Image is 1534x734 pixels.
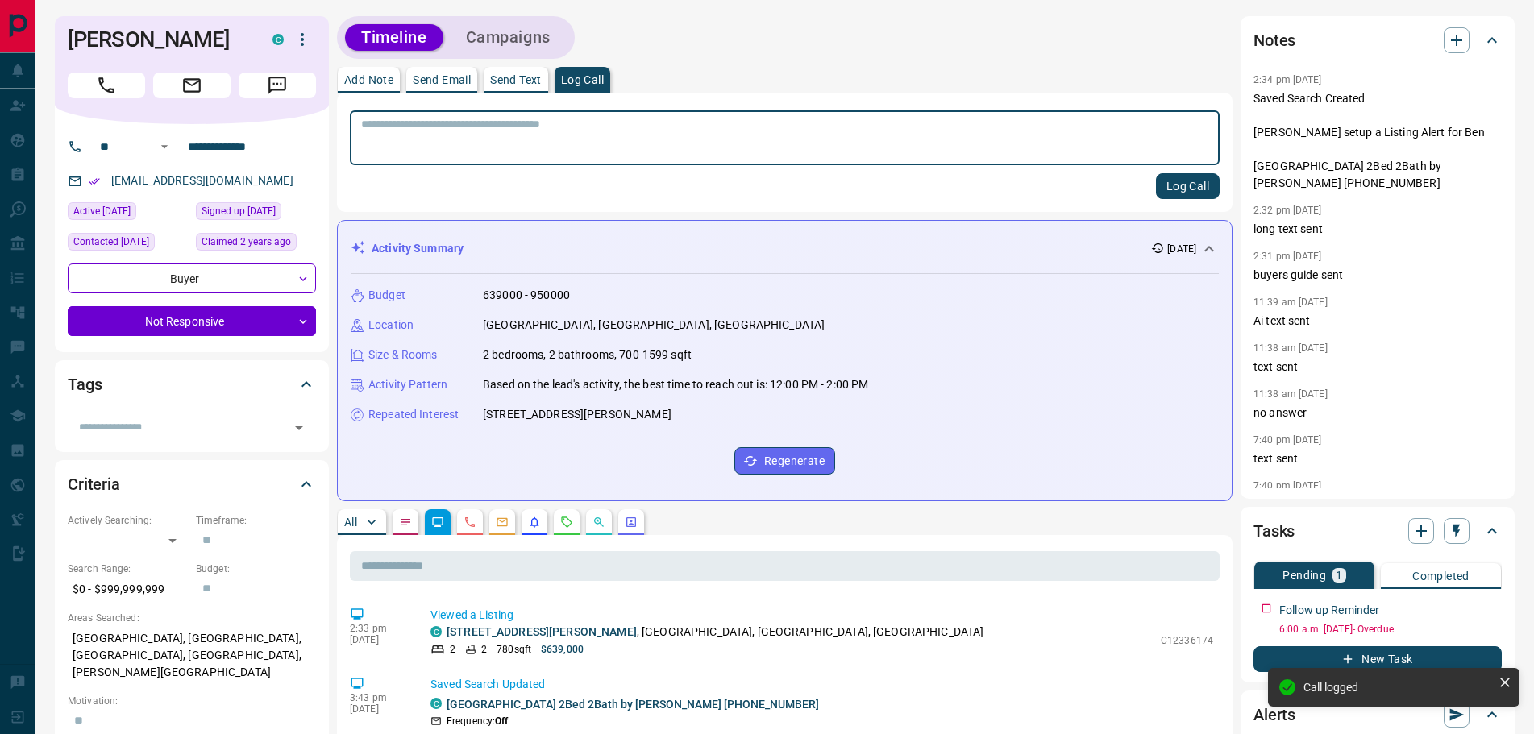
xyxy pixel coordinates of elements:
p: 2 bedrooms, 2 bathrooms, 700-1599 sqft [483,346,692,363]
p: Saved Search Updated [430,676,1213,693]
strong: Off [495,715,508,727]
p: Areas Searched: [68,611,316,625]
p: Send Text [490,74,542,85]
p: 639000 - 950000 [483,287,570,304]
span: Active [DATE] [73,203,131,219]
p: 780 sqft [497,642,531,657]
p: Size & Rooms [368,346,438,363]
p: [DATE] [1167,242,1196,256]
div: Mon Apr 17 2023 [196,233,316,255]
p: 2 [450,642,455,657]
h1: [PERSON_NAME] [68,27,248,52]
div: Activity Summary[DATE] [351,234,1219,263]
div: condos.ca [430,626,442,637]
div: Buyer [68,263,316,293]
div: Tags [68,365,316,404]
div: Mon Aug 11 2025 [68,202,188,225]
svg: Opportunities [592,516,605,529]
h2: Criteria [68,471,120,497]
span: Email [153,73,231,98]
button: Open [288,417,310,439]
p: Motivation: [68,694,316,708]
a: [EMAIL_ADDRESS][DOMAIN_NAME] [111,174,293,187]
p: 2:34 pm [DATE] [1253,74,1322,85]
p: 2:33 pm [350,623,406,634]
p: $639,000 [541,642,584,657]
p: Log Call [561,74,604,85]
p: no answer [1253,404,1502,421]
button: Campaigns [450,24,567,51]
p: Send Email [413,74,471,85]
p: 6:00 a.m. [DATE] - Overdue [1279,622,1502,637]
p: , [GEOGRAPHIC_DATA], [GEOGRAPHIC_DATA], [GEOGRAPHIC_DATA] [447,624,983,641]
p: Repeated Interest [368,406,459,423]
p: long text sent [1253,221,1502,238]
div: condos.ca [430,698,442,709]
div: Mon Apr 17 2023 [196,202,316,225]
button: Open [155,137,174,156]
p: [GEOGRAPHIC_DATA], [GEOGRAPHIC_DATA], [GEOGRAPHIC_DATA], [GEOGRAPHIC_DATA], [PERSON_NAME][GEOGRAP... [68,625,316,686]
div: Wed Jul 02 2025 [68,233,188,255]
p: Saved Search Created [PERSON_NAME] setup a Listing Alert for Ben [GEOGRAPHIC_DATA] 2Bed 2Bath by ... [1253,90,1502,192]
p: $0 - $999,999,999 [68,576,188,603]
div: Criteria [68,465,316,504]
p: Activity Summary [372,240,464,257]
svg: Emails [496,516,509,529]
p: 7:40 pm [DATE] [1253,480,1322,491]
p: 11:38 am [DATE] [1253,388,1328,400]
p: [DATE] [350,703,406,715]
span: Contacted [DATE] [73,234,149,250]
p: Frequency: [447,714,508,728]
a: [STREET_ADDRESS][PERSON_NAME] [447,625,637,638]
svg: Notes [399,516,412,529]
h2: Notes [1253,27,1295,53]
p: 11:39 am [DATE] [1253,297,1328,308]
p: 2:31 pm [DATE] [1253,251,1322,262]
h2: Tasks [1253,518,1295,544]
p: Activity Pattern [368,376,447,393]
p: [DATE] [350,634,406,645]
button: Log Call [1156,173,1220,199]
p: [GEOGRAPHIC_DATA], [GEOGRAPHIC_DATA], [GEOGRAPHIC_DATA] [483,317,825,334]
p: text sent [1253,450,1502,467]
p: Ai text sent [1253,313,1502,330]
h2: Alerts [1253,702,1295,728]
div: Tasks [1253,512,1502,550]
p: Completed [1412,570,1470,582]
svg: Requests [560,516,573,529]
p: 1 [1336,570,1342,581]
span: Message [239,73,316,98]
p: 3:43 pm [350,692,406,703]
svg: Lead Browsing Activity [431,516,444,529]
svg: Listing Alerts [528,516,541,529]
h2: Tags [68,371,102,397]
p: Budget [368,287,405,304]
p: 7:40 pm [DATE] [1253,434,1322,446]
p: Pending [1282,570,1326,581]
p: buyers guide sent [1253,267,1502,284]
p: Based on the lead's activity, the best time to reach out is: 12:00 PM - 2:00 PM [483,376,868,393]
p: 11:38 am [DATE] [1253,342,1328,354]
p: 2 [481,642,487,657]
button: Regenerate [734,447,835,475]
div: Alerts [1253,695,1502,734]
p: Budget: [196,562,316,576]
span: Claimed 2 years ago [202,234,291,250]
p: 2:32 pm [DATE] [1253,205,1322,216]
p: Add Note [344,74,393,85]
p: Location [368,317,414,334]
svg: Agent Actions [625,516,638,529]
p: All [344,516,357,528]
a: [GEOGRAPHIC_DATA] 2Bed 2Bath by [PERSON_NAME] [PHONE_NUMBER] [447,698,819,711]
span: Call [68,73,145,98]
svg: Calls [464,516,476,529]
p: Search Range: [68,562,188,576]
svg: Email Verified [89,176,100,187]
p: Follow up Reminder [1279,602,1379,619]
p: [STREET_ADDRESS][PERSON_NAME] [483,406,671,423]
div: condos.ca [272,34,284,45]
div: Notes [1253,21,1502,60]
p: Timeframe: [196,513,316,528]
div: Not Responsive [68,306,316,336]
button: Timeline [345,24,443,51]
